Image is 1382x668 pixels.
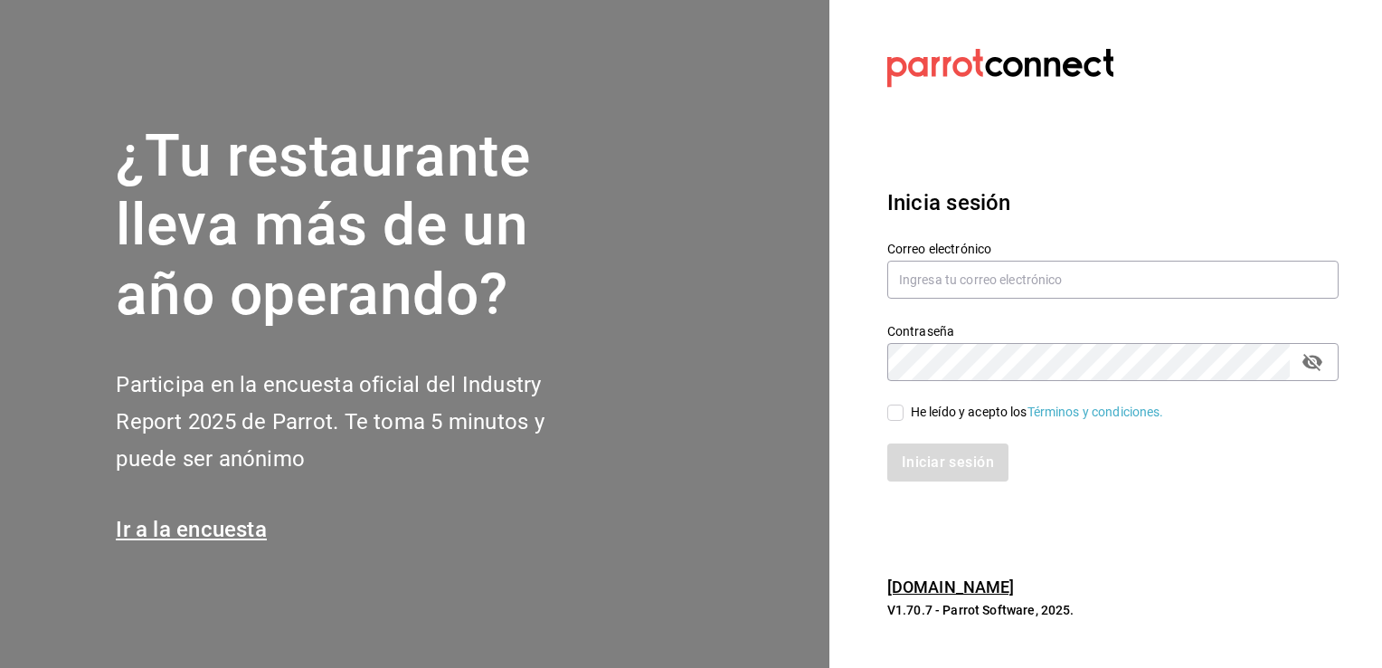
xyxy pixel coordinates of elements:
[1027,405,1164,419] a: Términos y condiciones.
[1297,347,1328,377] button: passwordField
[887,324,1339,337] label: Contraseña
[887,601,1339,619] p: V1.70.7 - Parrot Software, 2025.
[911,403,1164,422] div: He leído y acepto los
[887,242,1339,254] label: Correo electrónico
[887,577,1015,596] a: [DOMAIN_NAME]
[116,517,267,542] a: Ir a la encuesta
[116,367,604,477] h2: Participa en la encuesta oficial del Industry Report 2025 de Parrot. Te toma 5 minutos y puede se...
[116,122,604,330] h1: ¿Tu restaurante lleva más de un año operando?
[887,261,1339,299] input: Ingresa tu correo electrónico
[887,186,1339,219] h3: Inicia sesión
